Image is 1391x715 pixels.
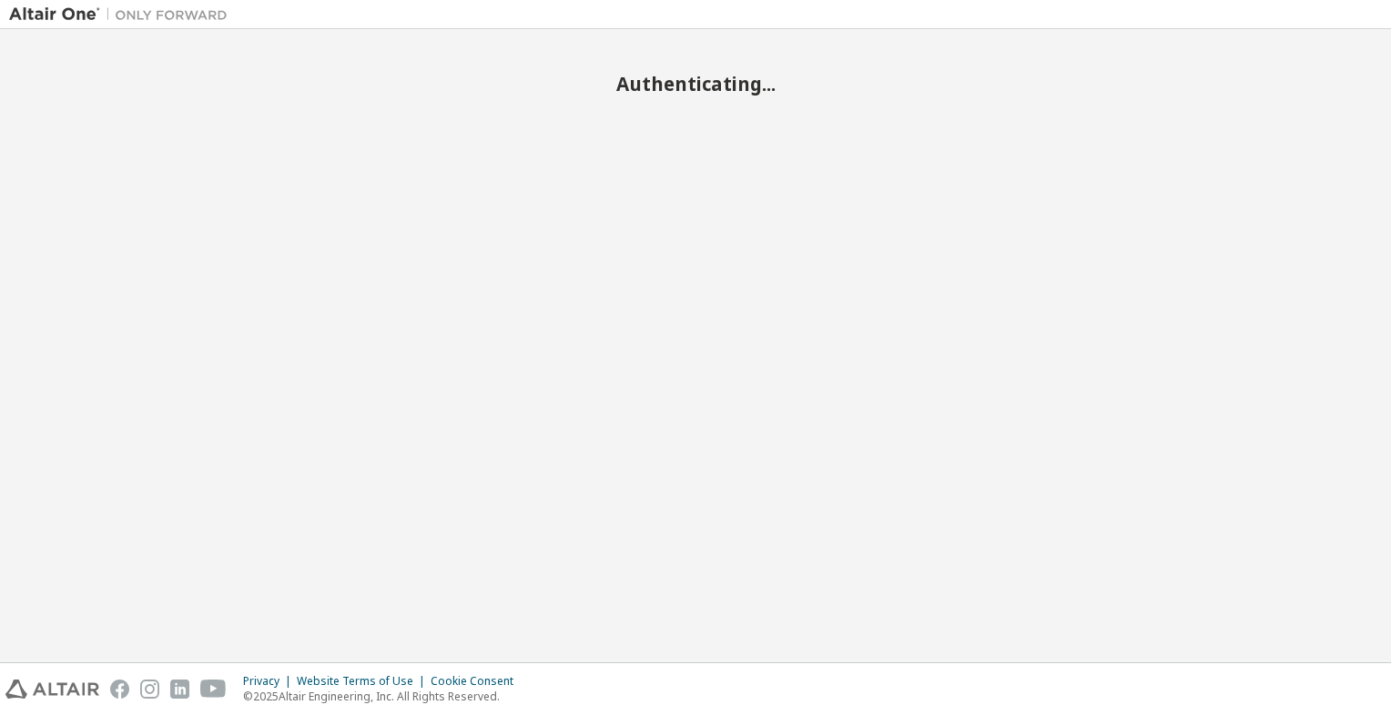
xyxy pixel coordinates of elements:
img: instagram.svg [140,680,159,699]
img: Altair One [9,5,237,24]
img: youtube.svg [200,680,227,699]
p: © 2025 Altair Engineering, Inc. All Rights Reserved. [243,689,524,704]
div: Cookie Consent [431,674,524,689]
img: altair_logo.svg [5,680,99,699]
div: Website Terms of Use [297,674,431,689]
h2: Authenticating... [9,72,1382,96]
img: facebook.svg [110,680,129,699]
div: Privacy [243,674,297,689]
img: linkedin.svg [170,680,189,699]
